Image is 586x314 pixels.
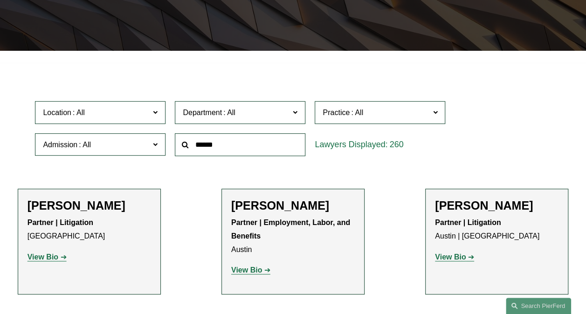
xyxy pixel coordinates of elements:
p: [GEOGRAPHIC_DATA] [28,216,151,243]
strong: View Bio [28,253,58,261]
span: Admission [43,141,77,149]
span: Department [183,109,222,116]
h2: [PERSON_NAME] [28,198,151,212]
span: Location [43,109,71,116]
a: Search this site [506,298,571,314]
p: Austin | [GEOGRAPHIC_DATA] [435,216,558,243]
span: 260 [389,140,403,149]
a: View Bio [231,266,270,274]
strong: Partner | Litigation [435,218,501,226]
strong: Partner | Litigation [28,218,93,226]
strong: Partner | Employment, Labor, and Benefits [231,218,352,240]
strong: View Bio [435,253,466,261]
p: Austin [231,216,355,256]
h2: [PERSON_NAME] [231,198,355,212]
a: View Bio [28,253,67,261]
strong: View Bio [231,266,262,274]
a: View Bio [435,253,474,261]
h2: [PERSON_NAME] [435,198,558,212]
span: Practice [323,109,350,116]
